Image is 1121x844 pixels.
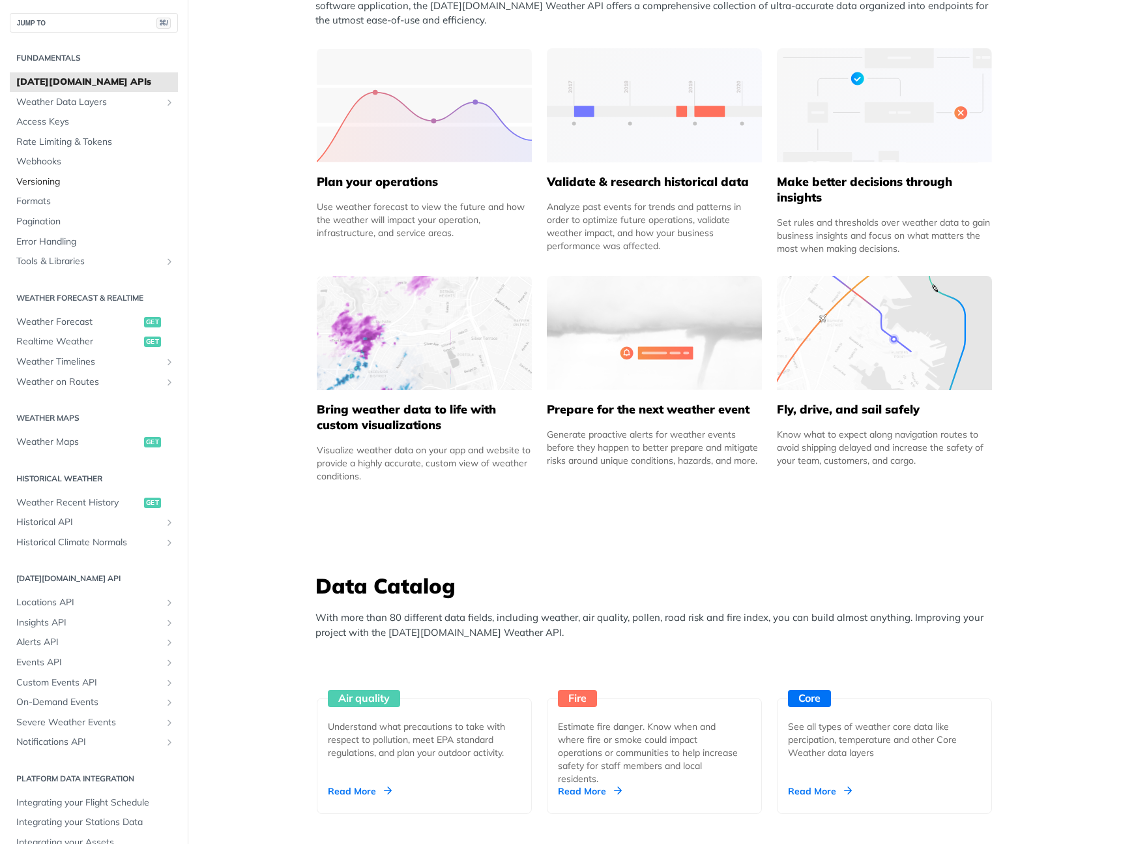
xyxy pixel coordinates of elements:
[16,195,175,208] span: Formats
[10,593,178,612] a: Locations APIShow subpages for Locations API
[10,93,178,112] a: Weather Data LayersShow subpages for Weather Data Layers
[10,192,178,211] a: Formats
[558,720,740,785] div: Estimate fire danger. Know when and where fire or smoke could impact operations or communities to...
[16,536,161,549] span: Historical Climate Normals
[16,816,175,829] span: Integrating your Stations Data
[10,613,178,633] a: Insights APIShow subpages for Insights API
[16,376,161,389] span: Weather on Routes
[10,13,178,33] button: JUMP TO⌘/
[317,402,532,433] h5: Bring weather data to life with custom visualizations
[16,676,161,689] span: Custom Events API
[788,690,831,707] div: Core
[317,276,532,390] img: 4463876-group-4982x.svg
[772,650,997,814] a: Core See all types of weather core data like percipation, temperature and other Core Weather data...
[16,436,141,449] span: Weather Maps
[10,813,178,832] a: Integrating your Stations Data
[10,473,178,485] h2: Historical Weather
[317,200,532,239] div: Use weather forecast to view the future and how the weather will impact your operation, infrastru...
[10,332,178,352] a: Realtime Weatherget
[144,437,161,447] span: get
[164,256,175,267] button: Show subpages for Tools & Libraries
[10,172,178,192] a: Versioning
[10,673,178,693] a: Custom Events APIShow subpages for Custom Events API
[16,76,175,89] span: [DATE][DOMAIN_NAME] APIs
[16,656,161,669] span: Events API
[16,215,175,228] span: Pagination
[16,696,161,709] span: On-Demand Events
[144,337,161,347] span: get
[10,513,178,532] a: Historical APIShow subpages for Historical API
[164,618,175,628] button: Show subpages for Insights API
[164,697,175,708] button: Show subpages for On-Demand Events
[547,200,762,252] div: Analyze past events for trends and patterns in order to optimize future operations, validate weat...
[10,112,178,132] a: Access Keys
[16,636,161,649] span: Alerts API
[547,428,762,467] div: Generate proactive alerts for weather events before they happen to better prepare and mitigate ri...
[317,444,532,483] div: Visualize weather data on your app and website to provide a highly accurate, custom view of weath...
[16,736,161,749] span: Notifications API
[10,72,178,92] a: [DATE][DOMAIN_NAME] APIs
[328,785,392,798] div: Read More
[16,136,175,149] span: Rate Limiting & Tokens
[10,132,178,152] a: Rate Limiting & Tokens
[10,533,178,552] a: Historical Climate NormalsShow subpages for Historical Climate Normals
[16,155,175,168] span: Webhooks
[788,720,970,759] div: See all types of weather core data like percipation, temperature and other Core Weather data layers
[164,517,175,528] button: Show subpages for Historical API
[312,650,537,814] a: Air quality Understand what precautions to take with respect to pollution, meet EPA standard regu...
[777,402,992,417] h5: Fly, drive, and sail safely
[315,610,1000,640] p: With more than 80 different data fields, including weather, air quality, pollen, road risk and fi...
[777,276,992,390] img: 994b3d6-mask-group-32x.svg
[10,773,178,785] h2: Platform DATA integration
[328,690,400,707] div: Air quality
[777,174,992,205] h5: Make better decisions through insights
[16,255,161,268] span: Tools & Libraries
[10,412,178,424] h2: Weather Maps
[10,713,178,732] a: Severe Weather EventsShow subpages for Severe Weather Events
[164,637,175,648] button: Show subpages for Alerts API
[547,402,762,417] h5: Prepare for the next weather event
[10,212,178,232] a: Pagination
[10,52,178,64] h2: Fundamentals
[777,428,992,467] div: Know what to expect along navigation routes to avoid shipping delayed and increase the safety of ...
[16,516,161,529] span: Historical API
[558,785,622,798] div: Read More
[164,717,175,728] button: Show subpages for Severe Weather Events
[315,571,1000,600] h3: Data Catalog
[10,493,178,513] a: Weather Recent Historyget
[777,216,992,255] div: Set rules and thresholds over weather data to gain business insights and focus on what matters th...
[10,432,178,452] a: Weather Mapsget
[16,235,175,249] span: Error Handling
[10,653,178,672] a: Events APIShow subpages for Events API
[10,312,178,332] a: Weather Forecastget
[317,48,532,162] img: 39565e8-group-4962x.svg
[10,232,178,252] a: Error Handling
[542,650,767,814] a: Fire Estimate fire danger. Know when and where fire or smoke could impact operations or communiti...
[10,292,178,304] h2: Weather Forecast & realtime
[10,693,178,712] a: On-Demand EventsShow subpages for On-Demand Events
[16,596,161,609] span: Locations API
[16,115,175,128] span: Access Keys
[164,597,175,608] button: Show subpages for Locations API
[16,796,175,809] span: Integrating your Flight Schedule
[16,616,161,629] span: Insights API
[547,174,762,190] h5: Validate & research historical data
[328,720,510,759] div: Understand what precautions to take with respect to pollution, meet EPA standard regulations, and...
[144,498,161,508] span: get
[10,793,178,813] a: Integrating your Flight Schedule
[164,97,175,108] button: Show subpages for Weather Data Layers
[547,276,762,390] img: 2c0a313-group-496-12x.svg
[144,317,161,327] span: get
[156,18,171,29] span: ⌘/
[10,372,178,392] a: Weather on RoutesShow subpages for Weather on Routes
[547,48,762,162] img: 13d7ca0-group-496-2.svg
[16,316,141,329] span: Weather Forecast
[16,355,161,369] span: Weather Timelines
[10,732,178,752] a: Notifications APIShow subpages for Notifications API
[16,716,161,729] span: Severe Weather Events
[10,252,178,271] a: Tools & LibrariesShow subpages for Tools & Libraries
[10,633,178,652] a: Alerts APIShow subpages for Alerts API
[164,657,175,668] button: Show subpages for Events API
[317,174,532,190] h5: Plan your operations
[10,573,178,584] h2: [DATE][DOMAIN_NAME] API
